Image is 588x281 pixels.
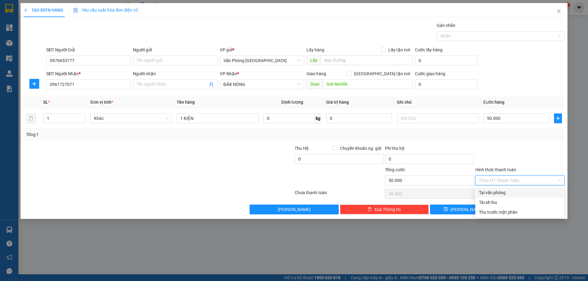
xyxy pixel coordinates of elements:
[73,8,138,13] span: Yêu cầu xuất hóa đơn điện tử
[326,100,349,105] span: Giá trị hàng
[220,46,304,53] div: VP gửi
[367,207,372,212] span: delete
[550,3,567,20] button: Close
[90,100,113,105] span: Đơn vị tính
[340,205,429,214] button: deleteXóa Thông tin
[209,82,214,87] span: user-add
[294,189,384,200] div: Chưa thanh toán
[46,46,130,53] div: SĐT Người Gửi
[133,46,217,53] div: Người gửi
[47,6,64,25] strong: Nhà xe QUỐC ĐẠT
[94,114,168,123] span: Khác
[430,205,496,214] button: save[PERSON_NAME]
[321,55,413,65] input: Dọc đường
[479,209,561,216] div: Thu trước một phần
[554,116,562,121] span: plus
[326,113,392,123] input: 0
[386,46,413,53] span: Lấy tận nơi
[46,70,130,77] div: SĐT Người Nhận
[177,100,195,105] span: Tên hàng
[46,27,64,38] span: 0906 477 911
[46,39,64,59] strong: PHIẾU BIÊN NHẬN
[475,167,516,172] label: Hình thức thanh toán
[385,145,474,154] div: Phí thu hộ
[224,80,300,89] span: ĐĂK NÔNG
[479,189,561,196] div: Tại văn phòng
[397,113,478,123] input: Ghi Chú
[415,47,443,52] label: Cước lấy hàng
[26,113,36,123] button: delete
[73,8,78,13] img: icon
[281,100,303,105] span: Định lượng
[315,113,321,123] span: kg
[26,131,227,138] div: Tổng: 1
[65,41,117,47] span: BXTTDN1309250091
[374,206,401,213] span: Xóa Thông tin
[352,70,413,77] span: [GEOGRAPHIC_DATA] tận nơi
[307,47,324,52] span: Lấy hàng
[415,56,477,65] input: Cước lấy hàng
[323,79,413,89] input: Dọc đường
[43,100,48,105] span: SL
[3,26,46,48] img: logo
[278,206,311,213] span: [PERSON_NAME]
[250,205,339,214] button: [PERSON_NAME]
[295,146,309,151] span: Thu Hộ
[29,79,39,89] button: plus
[24,8,63,13] span: TẠO ĐƠN HÀNG
[24,8,28,12] span: plus
[177,113,258,123] input: VD: Bàn, Ghế
[385,167,405,172] span: Tổng cước
[437,23,455,28] label: Gán nhãn
[444,207,448,212] span: save
[479,199,561,206] div: Tài xế thu
[220,71,237,76] span: VP Nhận
[556,9,561,14] span: close
[307,55,321,65] span: Lấy
[415,71,445,76] label: Cước giao hàng
[483,100,504,105] span: Cước hàng
[394,96,481,108] th: Ghi chú
[415,79,477,89] input: Cước giao hàng
[224,56,300,65] span: Văn Phòng Đà Nẵng
[307,71,326,76] span: Giao hàng
[450,206,483,213] span: [PERSON_NAME]
[30,81,39,86] span: plus
[554,113,562,123] button: plus
[307,79,323,89] span: Giao
[337,145,384,152] span: Chuyển khoản ng. gửi
[133,70,217,77] div: Người nhận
